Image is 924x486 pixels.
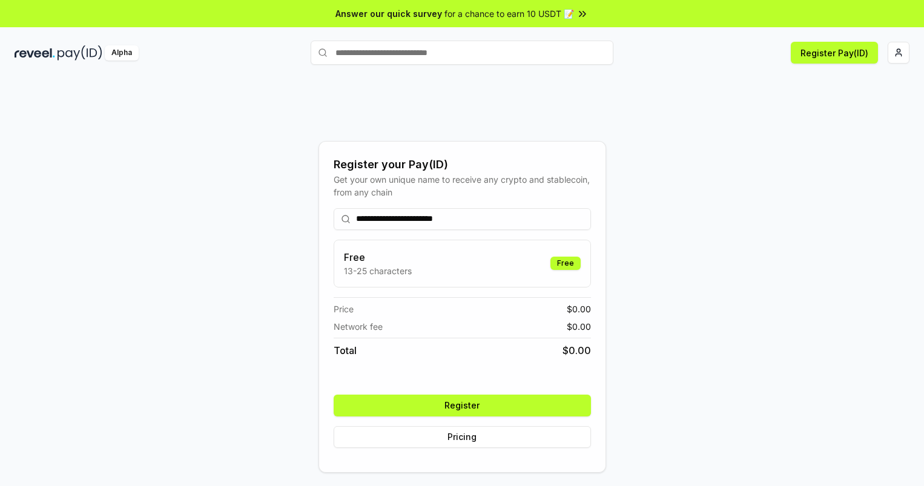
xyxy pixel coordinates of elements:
[335,7,442,20] span: Answer our quick survey
[334,343,357,358] span: Total
[550,257,581,270] div: Free
[58,45,102,61] img: pay_id
[444,7,574,20] span: for a chance to earn 10 USDT 📝
[567,320,591,333] span: $ 0.00
[344,250,412,264] h3: Free
[334,320,383,333] span: Network fee
[334,395,591,416] button: Register
[334,156,591,173] div: Register your Pay(ID)
[105,45,139,61] div: Alpha
[791,42,878,64] button: Register Pay(ID)
[334,303,354,315] span: Price
[567,303,591,315] span: $ 0.00
[563,343,591,358] span: $ 0.00
[344,264,412,277] p: 13-25 characters
[334,173,591,199] div: Get your own unique name to receive any crypto and stablecoin, from any chain
[15,45,55,61] img: reveel_dark
[334,426,591,448] button: Pricing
